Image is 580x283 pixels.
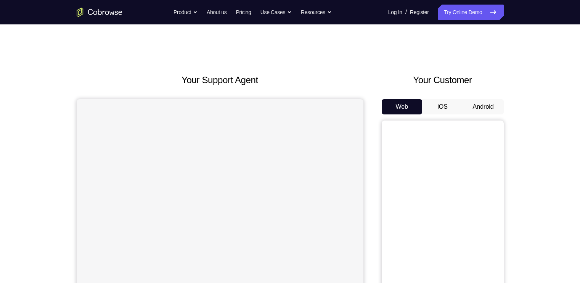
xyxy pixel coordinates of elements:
[207,5,227,20] a: About us
[382,99,423,114] button: Web
[260,5,292,20] button: Use Cases
[174,5,198,20] button: Product
[388,5,402,20] a: Log In
[236,5,251,20] a: Pricing
[410,5,429,20] a: Register
[463,99,504,114] button: Android
[422,99,463,114] button: iOS
[438,5,503,20] a: Try Online Demo
[77,73,363,87] h2: Your Support Agent
[405,8,407,17] span: /
[77,8,122,17] a: Go to the home page
[301,5,332,20] button: Resources
[382,73,504,87] h2: Your Customer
